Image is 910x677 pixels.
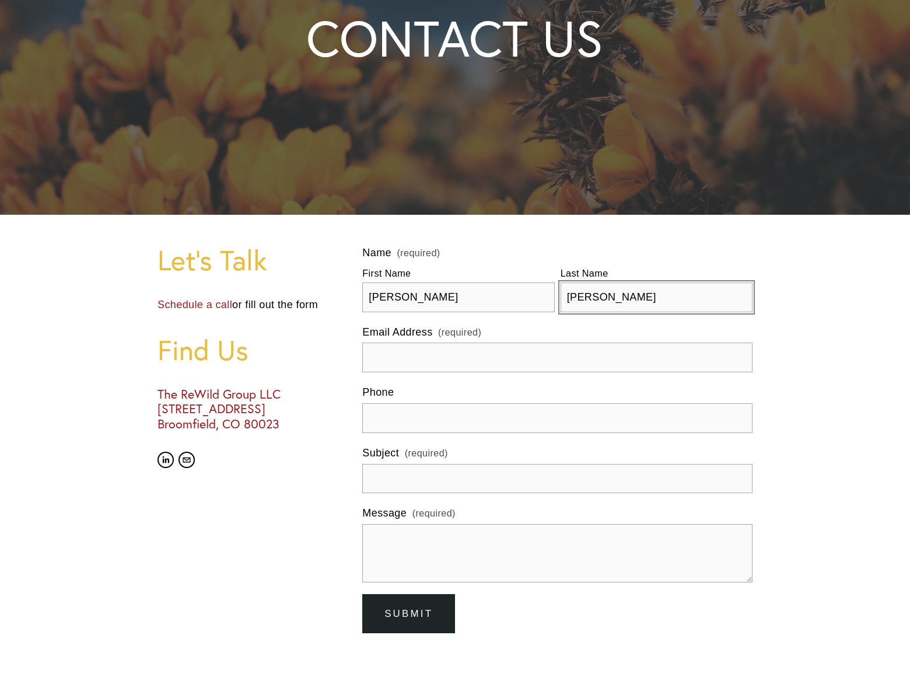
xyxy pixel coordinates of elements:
span: Name [362,245,391,261]
span: (required) [412,506,456,521]
button: SubmitSubmit [362,594,455,633]
a: Schedule a call [157,299,232,310]
span: (required) [405,446,448,461]
span: Message [362,505,407,522]
h3: The ReWild Group LLC [STREET_ADDRESS] Broomfield, CO 80023 [157,387,342,432]
a: LinkedIn [157,452,174,468]
span: Phone [362,384,394,401]
span: (required) [397,248,440,257]
span: Email Address [362,324,432,341]
div: First Name [362,266,554,282]
a: karen@parker4you.com [178,452,195,468]
h1: Let's Talk [157,245,342,275]
span: Submit [384,608,433,619]
h1: CONTACT US [306,13,603,64]
span: (required) [438,325,481,340]
div: Last Name [561,266,752,282]
p: or fill out the form [157,296,342,313]
h1: Find Us [157,334,342,365]
span: Subject [362,445,399,462]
